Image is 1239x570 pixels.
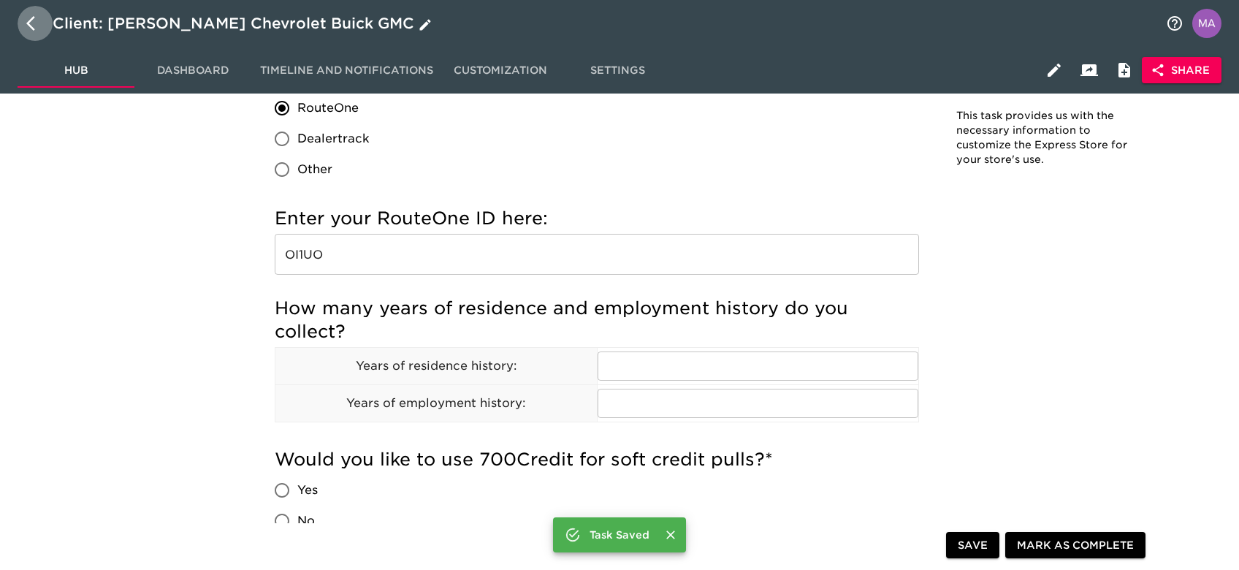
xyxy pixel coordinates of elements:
span: No [297,512,315,530]
button: Save [946,532,999,559]
input: Example: 010101 [275,234,919,275]
h5: Enter your RouteOne ID here: [275,207,919,230]
span: Settings [568,61,667,80]
button: notifications [1157,6,1192,41]
p: Years of residence history: [275,357,597,375]
span: Mark as Complete [1017,536,1134,555]
button: Edit Hub [1037,53,1072,88]
button: Close [661,525,680,544]
span: Yes [297,482,318,499]
button: Internal Notes and Comments [1107,53,1142,88]
span: Dashboard [143,61,243,80]
div: Client: [PERSON_NAME] Chevrolet Buick GMC [53,12,435,35]
button: Client View [1072,53,1107,88]
img: Profile [1192,9,1221,38]
span: Hub [26,61,126,80]
span: Share [1154,61,1210,80]
span: Dealertrack [297,130,370,148]
span: RouteOne [297,99,359,117]
span: Save [958,536,988,555]
button: Share [1142,57,1221,84]
p: Years of employment history: [275,395,597,412]
div: Task Saved [590,522,649,548]
span: Timeline and Notifications [260,61,433,80]
h5: How many years of residence and employment history do you collect? [275,297,919,343]
h5: Would you like to use 700Credit for soft credit pulls? [275,448,919,471]
span: Other [297,161,332,178]
button: Mark as Complete [1005,532,1145,559]
span: Customization [451,61,550,80]
p: This task provides us with the necessary information to customize the Express Store for your stor... [956,109,1132,167]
